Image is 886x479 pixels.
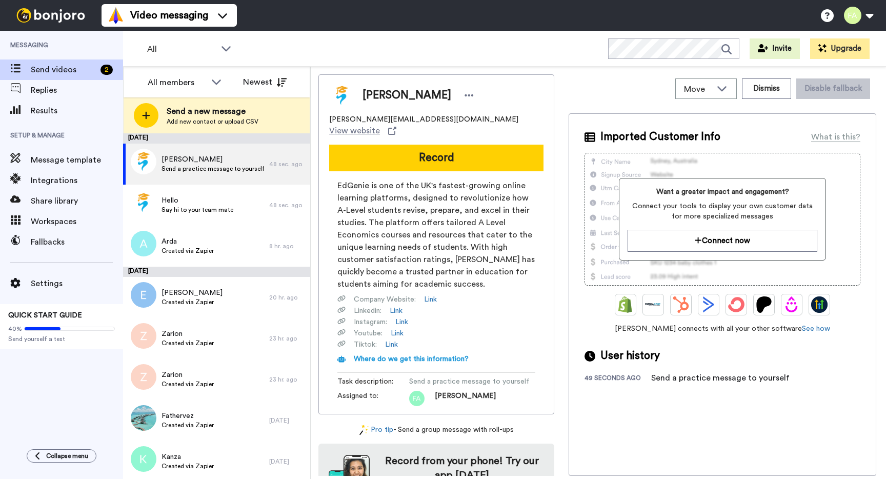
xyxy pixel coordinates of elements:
[167,105,258,117] span: Send a new message
[31,84,123,96] span: Replies
[354,317,387,327] span: Instagram :
[131,231,156,256] img: a.png
[162,462,214,470] span: Created via Zapier
[363,88,451,103] span: [PERSON_NAME]
[269,457,305,466] div: [DATE]
[131,323,156,349] img: z.png
[46,452,88,460] span: Collapse menu
[131,405,156,431] img: 2ed7ea13-632b-48eb-a903-c850c6bca80d.jpg
[269,160,305,168] div: 48 sec. ago
[409,391,425,406] img: fa.png
[100,65,113,75] div: 2
[131,364,156,390] img: z.png
[162,154,264,165] span: [PERSON_NAME]
[131,282,156,308] img: e.png
[409,376,529,387] span: Send a practice message to yourself
[269,201,305,209] div: 48 sec. ago
[162,421,214,429] span: Created via Zapier
[645,296,661,313] img: Ontraport
[359,425,369,435] img: magic-wand.svg
[750,38,800,59] button: Invite
[162,452,214,462] span: Kanza
[811,131,860,143] div: What is this?
[162,288,223,298] span: [PERSON_NAME]
[269,242,305,250] div: 8 hr. ago
[391,328,404,338] a: Link
[728,296,744,313] img: ConvertKit
[31,236,123,248] span: Fallbacks
[162,236,214,247] span: Arda
[359,425,393,435] a: Pro tip
[131,149,156,174] img: fb88d944-ef2e-4a06-b694-e33065e7658d.png
[628,187,817,197] span: Want a greater impact and engagement?
[742,78,791,99] button: Dismiss
[167,117,258,126] span: Add new contact or upload CSV
[162,195,233,206] span: Hello
[337,179,535,290] span: EdGenie is one of the UK's fastest-growing online learning platforms, designed to revolutionize h...
[810,38,870,59] button: Upgrade
[628,230,817,252] button: Connect now
[31,195,123,207] span: Share library
[162,411,214,421] span: Fathervez
[673,296,689,313] img: Hubspot
[162,329,214,339] span: Zarion
[385,340,398,350] a: Link
[354,306,381,316] span: Linkedin :
[354,355,469,363] span: Where do we get this information?
[147,43,216,55] span: All
[329,125,380,137] span: View website
[162,298,223,306] span: Created via Zapier
[235,72,294,92] button: Newest
[424,294,437,305] a: Link
[123,267,310,277] div: [DATE]
[31,277,123,290] span: Settings
[162,380,214,388] span: Created via Zapier
[8,335,115,343] span: Send yourself a test
[8,325,22,333] span: 40%
[318,425,554,435] div: - Send a group message with roll-ups
[12,8,89,23] img: bj-logo-header-white.svg
[162,339,214,347] span: Created via Zapier
[684,83,712,95] span: Move
[269,416,305,425] div: [DATE]
[131,446,156,472] img: k.png
[31,105,123,117] span: Results
[756,296,772,313] img: Patreon
[628,201,817,222] span: Connect your tools to display your own customer data for more specialized messages
[337,391,409,406] span: Assigned to:
[329,83,355,108] img: Image of Farvez afridi
[108,7,124,24] img: vm-color.svg
[31,64,96,76] span: Send videos
[269,334,305,343] div: 23 hr. ago
[617,296,634,313] img: Shopify
[123,133,310,144] div: [DATE]
[162,206,233,214] span: Say hi to your team mate
[162,165,264,173] span: Send a practice message to yourself
[269,375,305,384] div: 23 hr. ago
[354,294,416,305] span: Company Website :
[600,348,660,364] span: User history
[148,76,206,89] div: All members
[585,374,651,384] div: 49 seconds ago
[802,325,830,332] a: See how
[600,129,720,145] span: Imported Customer Info
[390,306,402,316] a: Link
[811,296,828,313] img: GoHighLevel
[651,372,790,384] div: Send a practice message to yourself
[269,293,305,302] div: 20 hr. ago
[337,376,409,387] span: Task description :
[329,145,543,171] button: Record
[8,312,82,319] span: QUICK START GUIDE
[783,296,800,313] img: Drip
[329,114,518,125] span: [PERSON_NAME][EMAIL_ADDRESS][DOMAIN_NAME]
[329,125,396,137] a: View website
[354,328,382,338] span: Youtube :
[796,78,870,99] button: Disable fallback
[354,340,377,350] span: Tiktok :
[585,324,860,334] span: [PERSON_NAME] connects with all your other software
[131,190,156,215] img: 16e3d97f-acb0-4fab-8fac-4060686e9a83.png
[162,370,214,380] span: Zarion
[130,8,208,23] span: Video messaging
